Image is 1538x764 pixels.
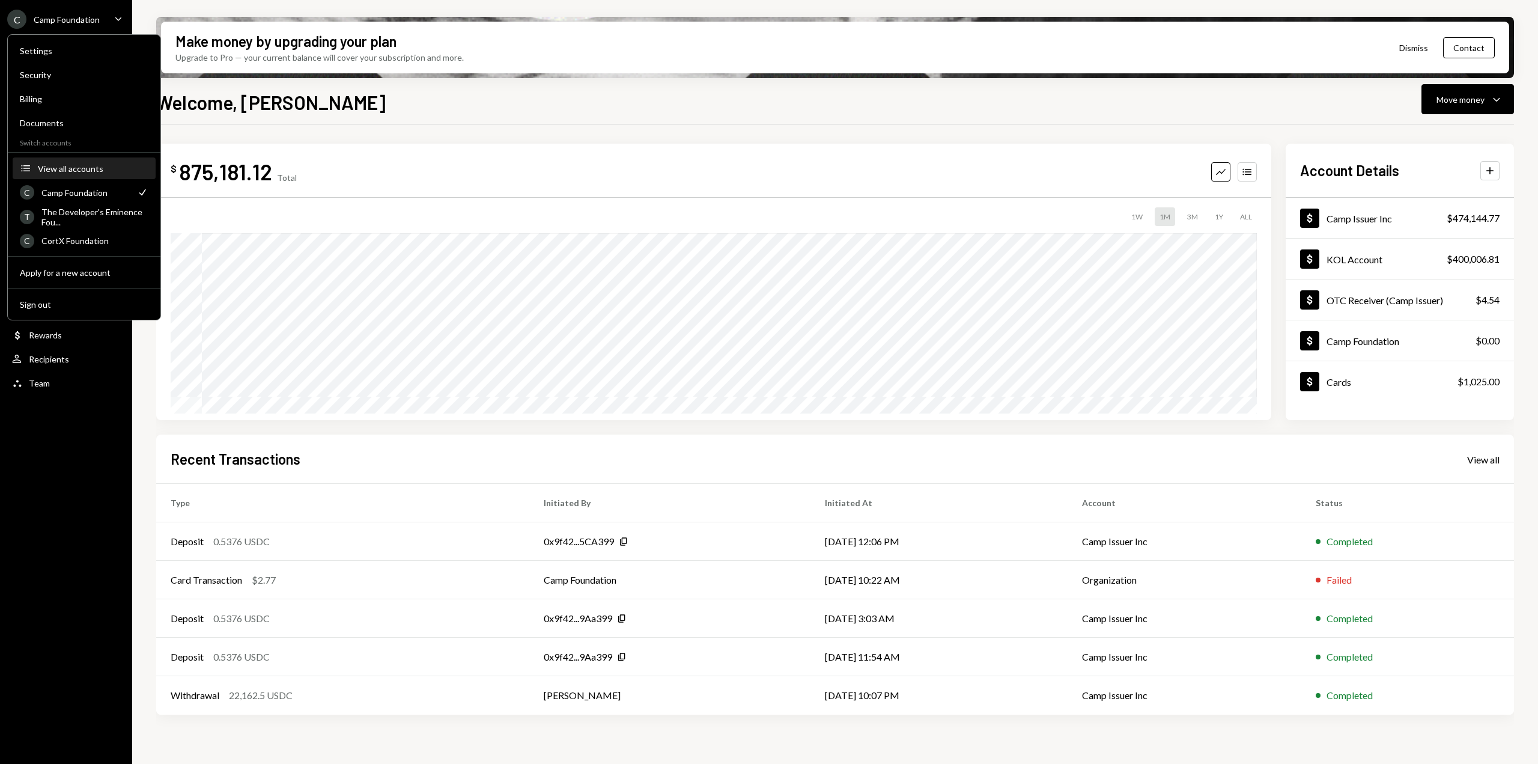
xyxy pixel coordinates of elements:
[171,611,204,626] div: Deposit
[544,534,614,549] div: 0x9f42...5CA399
[1068,522,1301,561] td: Camp Issuer Inc
[1068,638,1301,676] td: Camp Issuer Inc
[1182,207,1203,226] div: 3M
[229,688,293,703] div: 22,162.5 USDC
[20,46,148,56] div: Settings
[156,90,386,114] h1: Welcome, [PERSON_NAME]
[7,372,125,394] a: Team
[175,51,464,64] div: Upgrade to Pro — your current balance will cover your subscription and more.
[1476,334,1500,348] div: $0.00
[13,206,156,227] a: TThe Developer's Eminence Fou...
[171,688,219,703] div: Withdrawal
[20,299,148,310] div: Sign out
[41,236,148,246] div: CortX Foundation
[1286,361,1514,402] a: Cards$1,025.00
[1068,484,1301,522] th: Account
[1327,534,1373,549] div: Completed
[13,88,156,109] a: Billing
[1447,252,1500,266] div: $400,006.81
[8,136,160,147] div: Switch accounts
[20,185,34,200] div: C
[1447,211,1500,225] div: $474,144.77
[1443,37,1495,58] button: Contact
[38,163,148,174] div: View all accounts
[7,324,125,346] a: Rewards
[1467,453,1500,466] a: View all
[171,534,204,549] div: Deposit
[29,354,69,364] div: Recipients
[1327,688,1373,703] div: Completed
[529,484,810,522] th: Initiated By
[20,70,148,80] div: Security
[1327,573,1352,587] div: Failed
[1235,207,1257,226] div: ALL
[29,378,50,388] div: Team
[1327,335,1399,347] div: Camp Foundation
[213,650,270,664] div: 0.5376 USDC
[810,561,1068,599] td: [DATE] 10:22 AM
[1327,376,1351,388] div: Cards
[1301,484,1514,522] th: Status
[156,484,529,522] th: Type
[1155,207,1175,226] div: 1M
[7,348,125,370] a: Recipients
[20,267,148,278] div: Apply for a new account
[277,173,297,183] div: Total
[171,163,177,175] div: $
[20,118,148,128] div: Documents
[213,611,270,626] div: 0.5376 USDC
[544,611,612,626] div: 0x9f42...9Aa399
[13,158,156,180] button: View all accounts
[1068,676,1301,715] td: Camp Issuer Inc
[810,522,1068,561] td: [DATE] 12:06 PM
[1286,280,1514,320] a: OTC Receiver (Camp Issuer)$4.54
[41,188,129,198] div: Camp Foundation
[1436,93,1485,106] div: Move money
[7,10,26,29] div: C
[1467,454,1500,466] div: View all
[1384,34,1443,62] button: Dismiss
[13,262,156,284] button: Apply for a new account
[13,230,156,251] a: CCortX Foundation
[544,650,612,664] div: 0x9f42...9Aa399
[1300,160,1399,180] h2: Account Details
[1327,650,1373,664] div: Completed
[810,638,1068,676] td: [DATE] 11:54 AM
[1327,254,1382,265] div: KOL Account
[1327,295,1443,306] div: OTC Receiver (Camp Issuer)
[34,14,100,25] div: Camp Foundation
[1210,207,1228,226] div: 1Y
[529,561,810,599] td: Camp Foundation
[13,112,156,133] a: Documents
[1068,561,1301,599] td: Organization
[171,449,300,469] h2: Recent Transactions
[810,599,1068,638] td: [DATE] 3:03 AM
[179,158,272,185] div: 875,181.12
[1286,239,1514,279] a: KOL Account$400,006.81
[1476,293,1500,307] div: $4.54
[175,31,397,51] div: Make money by upgrading your plan
[1327,611,1373,626] div: Completed
[810,484,1068,522] th: Initiated At
[171,573,242,587] div: Card Transaction
[20,94,148,104] div: Billing
[13,40,156,61] a: Settings
[41,207,148,227] div: The Developer's Eminence Fou...
[20,234,34,248] div: C
[1421,84,1514,114] button: Move money
[252,573,276,587] div: $2.77
[13,294,156,316] button: Sign out
[1126,207,1147,226] div: 1W
[1068,599,1301,638] td: Camp Issuer Inc
[529,676,810,715] td: [PERSON_NAME]
[13,64,156,85] a: Security
[1327,213,1392,224] div: Camp Issuer Inc
[1286,320,1514,361] a: Camp Foundation$0.00
[213,534,270,549] div: 0.5376 USDC
[1286,198,1514,238] a: Camp Issuer Inc$474,144.77
[29,330,62,340] div: Rewards
[171,650,204,664] div: Deposit
[810,676,1068,715] td: [DATE] 10:07 PM
[20,210,34,224] div: T
[1457,374,1500,389] div: $1,025.00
